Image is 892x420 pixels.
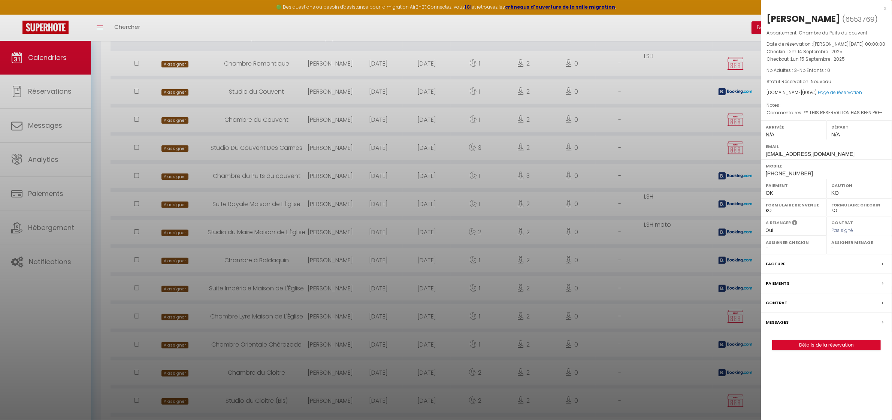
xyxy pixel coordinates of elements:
[772,340,880,350] a: Détails de la réservation
[799,67,830,73] span: Nb Enfants : 0
[766,299,787,307] label: Contrat
[802,89,817,96] span: ( €)
[831,182,887,189] label: Caution
[766,318,789,326] label: Messages
[842,14,878,24] span: ( )
[761,4,886,13] div: x
[804,89,811,96] span: 105
[791,56,845,62] span: Lun 15 Septembre . 2025
[766,29,886,37] p: Appartement :
[766,78,886,85] p: Statut Réservation :
[831,239,887,246] label: Assigner Menage
[781,102,784,108] span: -
[766,151,855,157] span: [EMAIL_ADDRESS][DOMAIN_NAME]
[766,260,785,268] label: Facture
[766,109,886,117] p: Commentaires :
[766,190,773,196] span: OK
[766,67,886,74] p: -
[811,78,831,85] span: Nouveau
[766,102,886,109] p: Notes :
[766,239,822,246] label: Assigner Checkin
[766,162,887,170] label: Mobile
[766,89,886,96] div: [DOMAIN_NAME]
[831,201,887,209] label: Formulaire Checkin
[766,40,886,48] p: Date de réservation :
[6,3,28,25] button: Ouvrir le widget de chat LiveChat
[766,143,887,150] label: Email
[766,48,886,55] p: Checkin :
[766,182,822,189] label: Paiement
[831,227,853,233] span: Pas signé
[831,123,887,131] label: Départ
[845,15,874,24] span: 6553769
[766,280,789,287] label: Paiements
[799,30,867,36] span: Chambre du Puits du couvent
[766,201,822,209] label: Formulaire Bienvenue
[818,89,862,96] a: Page de réservation
[766,13,840,25] div: [PERSON_NAME]
[792,220,797,228] i: Sélectionner OUI si vous souhaiter envoyer les séquences de messages post-checkout
[813,41,885,47] span: [PERSON_NAME][DATE] 00:00:00
[766,132,774,138] span: N/A
[831,220,853,224] label: Contrat
[766,55,886,63] p: Checkout :
[831,132,840,138] span: N/A
[766,170,813,176] span: [PHONE_NUMBER]
[831,190,839,196] span: KO
[787,48,843,55] span: Dim 14 Septembre . 2025
[766,220,791,226] label: A relancer
[766,123,822,131] label: Arrivée
[766,67,797,73] span: Nb Adultes : 3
